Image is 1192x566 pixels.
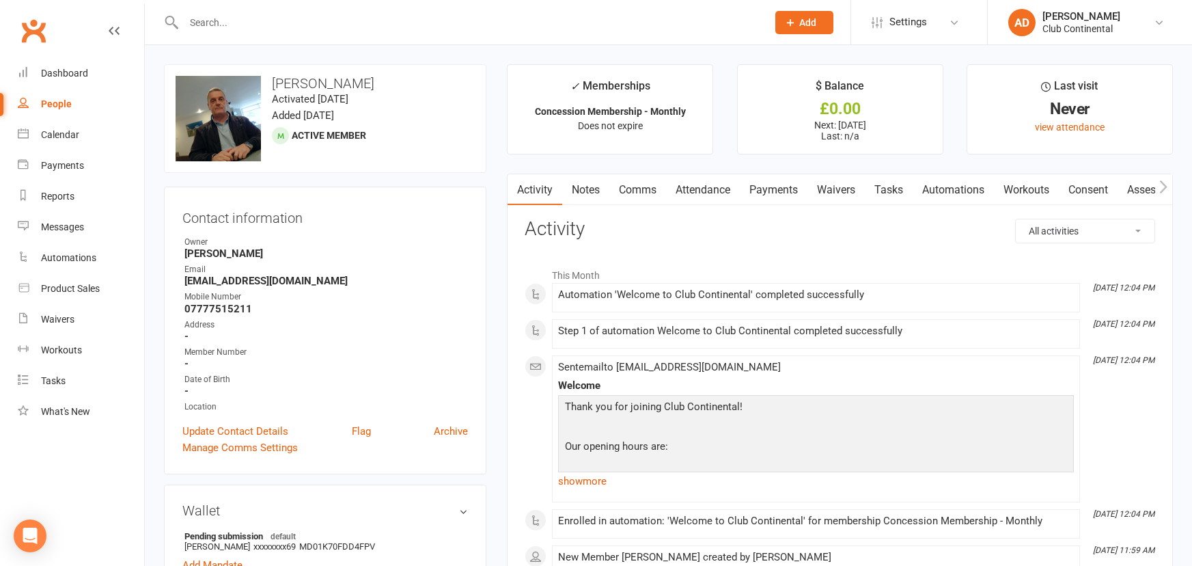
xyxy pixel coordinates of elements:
a: Calendar [18,120,144,150]
time: Added [DATE] [272,109,334,122]
strong: Concession Membership - Monthly [535,106,686,117]
p: Our opening hours are: [562,438,1070,458]
a: Notes [562,174,609,206]
a: Archive [434,423,468,440]
div: Mobile Number [184,291,468,304]
a: Waivers [18,304,144,335]
strong: [PERSON_NAME] [184,247,468,260]
i: [DATE] 12:04 PM [1093,355,1154,365]
div: Memberships [570,77,650,103]
div: £0.00 [750,102,930,116]
div: Last visit [1041,77,1098,102]
span: Sent email to [EMAIL_ADDRESS][DOMAIN_NAME] [558,361,781,373]
div: Club Continental [1042,23,1120,35]
span: MD01K70FDD4FPV [299,541,375,552]
div: Calendar [41,129,79,140]
time: Activated [DATE] [272,93,348,105]
li: This Month [525,261,1155,283]
div: People [41,98,72,109]
i: [DATE] 12:04 PM [1093,509,1154,519]
a: Tasks [18,366,144,396]
a: Dashboard [18,58,144,89]
a: Activity [508,174,562,206]
div: Payments [41,160,84,171]
strong: - [184,358,468,370]
div: AD [1008,9,1036,36]
span: Does not expire [578,120,643,131]
h3: Activity [525,219,1155,240]
h3: Contact information [182,205,468,226]
div: Step 1 of automation Welcome to Club Continental completed successfully [558,325,1074,337]
i: [DATE] 12:04 PM [1093,283,1154,293]
strong: Pending submission [184,530,461,541]
a: People [18,89,144,120]
i: [DATE] 12:04 PM [1093,319,1154,329]
div: Open Intercom Messenger [14,520,46,552]
a: Product Sales [18,273,144,304]
li: [PERSON_NAME] [182,528,468,554]
div: New Member [PERSON_NAME] created by [PERSON_NAME] [558,552,1074,563]
a: Workouts [18,335,144,366]
strong: 07777515211 [184,303,468,315]
a: Messages [18,212,144,243]
div: Dashboard [41,68,88,79]
div: Welcome [558,380,1074,392]
div: Waivers [41,314,74,325]
div: Location [184,401,468,414]
a: What's New [18,396,144,427]
h3: [PERSON_NAME] [176,76,475,91]
div: Automation 'Welcome to Club Continental' completed successfully [558,289,1074,301]
a: Attendance [666,174,740,206]
div: Reports [41,191,74,202]
span: Active member [292,130,366,141]
div: Date of Birth [184,373,468,386]
a: Flag [352,423,371,440]
div: $ Balance [816,77,864,102]
span: Add [799,17,816,28]
a: show more [558,472,1074,491]
a: Clubworx [16,14,51,48]
div: Tasks [41,375,66,386]
img: image1760093984.png [176,76,261,161]
div: Address [184,319,468,332]
a: Payments [740,174,807,206]
div: Never [980,102,1160,116]
strong: - [184,385,468,397]
div: Owner [184,236,468,249]
input: Search... [180,13,758,32]
div: Messages [41,221,84,232]
span: xxxxxxxx69 [253,541,296,552]
div: Enrolled in automation: 'Welcome to Club Continental' for membership Concession Membership - Monthly [558,515,1074,527]
a: Manage Comms Settings [182,440,298,456]
button: Add [775,11,833,34]
div: Member Number [184,346,468,359]
div: Automations [41,252,96,263]
p: Next: [DATE] Last: n/a [750,120,930,141]
span: Settings [889,7,927,38]
a: Waivers [807,174,865,206]
i: [DATE] 11:59 AM [1093,545,1154,555]
a: Update Contact Details [182,423,288,440]
a: Comms [609,174,666,206]
a: Automations [913,174,994,206]
a: Tasks [865,174,913,206]
a: view attendance [1035,122,1105,133]
i: ✓ [570,80,579,93]
strong: [EMAIL_ADDRESS][DOMAIN_NAME] [184,275,468,287]
h3: Wallet [182,503,468,518]
div: What's New [41,406,90,417]
a: Workouts [994,174,1059,206]
a: Automations [18,243,144,273]
a: Payments [18,150,144,181]
div: Product Sales [41,283,100,294]
div: [PERSON_NAME] [1042,10,1120,23]
a: Reports [18,181,144,212]
strong: - [184,330,468,342]
p: Thank you for joining Club Continental! [562,399,1070,418]
span: default [266,530,300,541]
div: Workouts [41,345,82,355]
a: Consent [1059,174,1118,206]
div: Email [184,263,468,276]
